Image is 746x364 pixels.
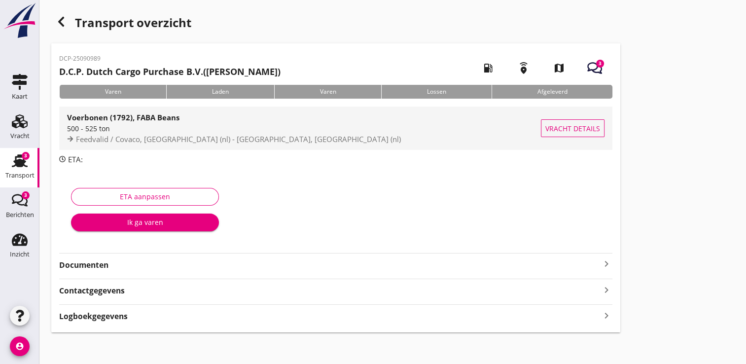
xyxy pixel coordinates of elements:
[492,85,612,99] div: Afgeleverd
[59,107,612,150] a: Voerbonen (1792), FABA Beans500 - 525 tonFeedvalid / Covaco, [GEOGRAPHIC_DATA] (nl) - [GEOGRAPHIC...
[545,123,600,134] span: Vracht details
[6,212,34,218] div: Berichten
[2,2,37,39] img: logo-small.a267ee39.svg
[381,85,491,99] div: Lossen
[541,119,604,137] button: Vracht details
[5,172,35,179] div: Transport
[274,85,381,99] div: Varen
[545,54,573,82] i: map
[59,311,128,322] strong: Logboekgegevens
[71,214,219,231] button: Ik ga varen
[601,283,612,296] i: keyboard_arrow_right
[22,191,30,199] div: 3
[76,134,401,144] span: Feedvalid / Covaco, [GEOGRAPHIC_DATA] (nl) - [GEOGRAPHIC_DATA], [GEOGRAPHIC_DATA] (nl)
[596,60,604,68] div: 3
[67,123,541,134] div: 500 - 525 ton
[67,112,179,122] strong: Voerbonen (1792), FABA Beans
[59,65,281,78] h2: ([PERSON_NAME])
[10,336,30,356] i: account_circle
[59,66,203,77] strong: D.C.P. Dutch Cargo Purchase B.V.
[12,93,28,100] div: Kaart
[71,188,219,206] button: ETA aanpassen
[79,191,211,202] div: ETA aanpassen
[601,309,612,322] i: keyboard_arrow_right
[22,152,30,160] div: 3
[510,54,537,82] i: emergency_share
[59,54,281,63] p: DCP-25090989
[51,12,620,36] div: Transport overzicht
[59,285,125,296] strong: Contactgegevens
[601,258,612,270] i: keyboard_arrow_right
[10,133,30,139] div: Vracht
[166,85,274,99] div: Laden
[59,85,166,99] div: Varen
[68,154,83,164] span: ETA:
[474,54,502,82] i: local_gas_station
[59,259,601,271] strong: Documenten
[79,217,211,227] div: Ik ga varen
[10,251,30,257] div: Inzicht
